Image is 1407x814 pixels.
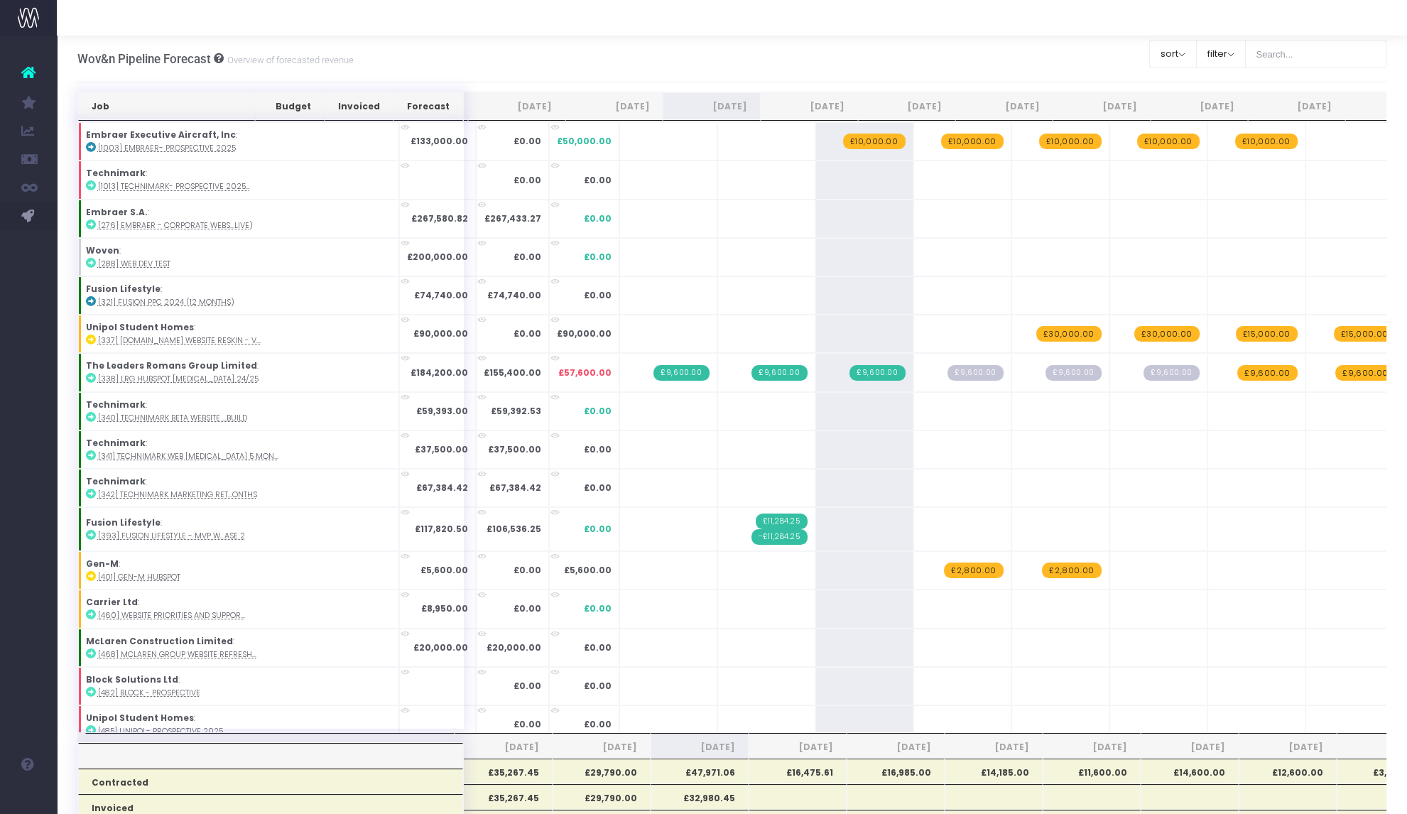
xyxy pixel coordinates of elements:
[565,92,663,121] th: Jul 25: activate to sort column ascending
[1045,365,1101,381] span: Streamtime Draft Invoice: null – [338] LRG HubSpot retainer 24/25
[584,443,612,456] span: £0.00
[849,365,905,381] span: Streamtime Invoice: 765 – [338] LRG HubSpot retainer 24/25
[514,564,541,576] strong: £0.00
[468,92,565,121] th: Jun 25: activate to sort column ascending
[78,629,399,667] td: :
[98,489,257,500] abbr: [342] Technimark marketing retainer 9 months
[1137,134,1200,149] span: wayahead Revenue Forecast Item
[553,784,651,810] th: £29,790.00
[858,92,955,121] th: Oct 25: activate to sort column ascending
[86,359,257,371] strong: The Leaders Romans Group Limited
[86,516,161,528] strong: Fusion Lifestyle
[843,134,906,149] span: wayahead Revenue Forecast Item
[98,220,253,231] abbr: [276] Embraer - Corporate website project (live)
[847,759,945,784] th: £16,985.00
[98,726,223,737] abbr: [485] Unipol- Prospective 2025
[78,667,399,705] td: :
[86,437,146,449] strong: Technimark
[78,507,399,551] td: :
[78,590,399,628] td: :
[651,759,749,784] th: £47,971.06
[86,596,138,608] strong: Carrier Ltd
[78,469,399,507] td: :
[488,443,541,455] strong: £37,500.00
[413,641,468,653] strong: £20,000.00
[944,563,1003,578] span: wayahead Revenue Forecast Item
[78,200,399,238] td: :
[1053,92,1150,121] th: Dec 25: activate to sort column ascending
[762,741,833,754] span: [DATE]
[98,259,170,269] abbr: [288] Web dev test
[1036,326,1102,342] span: wayahead Revenue Forecast Item
[78,122,399,161] td: :
[1335,365,1395,381] span: wayahead Revenue Forecast Item
[514,602,541,614] strong: £0.00
[407,251,468,263] strong: £200,000.00
[98,181,250,192] abbr: [1013] Technimark- Prospective 2025
[421,602,468,614] strong: £8,950.00
[1056,741,1127,754] span: [DATE]
[514,327,541,340] strong: £0.00
[86,283,161,295] strong: Fusion Lifestyle
[947,365,1003,381] span: Streamtime Draft Invoice: null – [338] LRG HubSpot retainer 24/25
[411,135,468,147] strong: £133,000.00
[584,641,612,654] span: £0.00
[1236,326,1298,342] span: wayahead Revenue Forecast Item
[416,482,468,494] strong: £67,384.42
[484,367,541,379] strong: £155,400.00
[455,759,553,784] th: £35,267.45
[941,134,1004,149] span: wayahead Revenue Forecast Item
[1334,326,1396,342] span: wayahead Revenue Forecast Item
[1043,759,1141,784] th: £11,600.00
[1151,92,1248,121] th: Jan 26: activate to sort column ascending
[955,92,1053,121] th: Nov 25: activate to sort column ascending
[78,238,399,276] td: :
[663,92,760,121] th: Aug 25: activate to sort column ascending
[1039,134,1102,149] span: wayahead Revenue Forecast Item
[98,531,245,541] abbr: [393] Fusion Lifestyle - MVP Web Development phase 2
[1245,40,1387,68] input: Search...
[98,649,256,660] abbr: [468] McLaren Group Website Refresh
[86,167,146,179] strong: Technimark
[584,174,612,187] span: £0.00
[86,558,119,570] strong: Gen-M
[86,475,146,487] strong: Technimark
[584,251,612,264] span: £0.00
[98,413,247,423] abbr: [340] Technimark Beta website design & build
[78,392,399,430] td: :
[325,92,393,121] th: Invoiced
[86,673,178,685] strong: Block Solutions Ltd
[1154,741,1225,754] span: [DATE]
[98,143,236,153] abbr: [1003] Embraer- Prospective 2025
[86,206,148,218] strong: Embraer S.A.
[78,315,399,353] td: :
[78,161,399,199] td: :
[413,327,468,340] strong: £90,000.00
[393,92,463,121] th: Forecast
[98,297,234,308] abbr: [321] Fusion PPC 2024 (12 months)
[1237,365,1297,381] span: wayahead Revenue Forecast Item
[651,784,749,810] th: £32,980.45
[751,365,807,381] span: Streamtime Invoice: 757 – [338] LRG HubSpot retainer 24/25
[557,135,612,148] span: £50,000.00
[584,482,612,494] span: £0.00
[86,712,194,724] strong: Unipol Student Homes
[1252,741,1323,754] span: [DATE]
[756,514,808,529] span: Streamtime Invoice: 574 – [393] Fusion Lifestyle - MVP Web Development phase 2
[78,430,399,469] td: :
[1134,326,1200,342] span: wayahead Revenue Forecast Item
[98,688,200,698] abbr: [482] Block - Prospective
[415,523,468,535] strong: £117,820.50
[749,759,847,784] th: £16,475.61
[1042,563,1101,578] span: wayahead Revenue Forecast Item
[584,405,612,418] span: £0.00
[761,92,858,121] th: Sep 25: activate to sort column ascending
[664,741,735,754] span: [DATE]
[653,365,709,381] span: Streamtime Invoice: 736 – [338] LRG HubSpot retainer 24/25
[484,212,541,224] strong: £267,433.27
[860,741,931,754] span: [DATE]
[98,374,259,384] abbr: [338] LRG HubSpot retainer 24/25
[415,443,468,455] strong: £37,500.00
[489,482,541,494] strong: £67,384.42
[1141,759,1239,784] th: £14,600.00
